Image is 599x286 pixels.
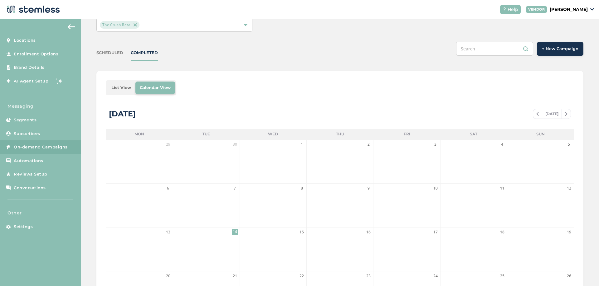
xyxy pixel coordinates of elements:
[432,229,439,235] span: 17
[432,141,439,148] span: 3
[590,8,594,11] img: icon_down-arrow-small-66adaf34.svg
[107,82,135,94] li: List View
[106,129,173,139] li: Mon
[240,129,306,139] li: Wed
[566,141,572,148] span: 5
[499,141,505,148] span: 4
[165,141,171,148] span: 29
[14,51,58,57] span: Enrollment Options
[566,185,572,191] span: 12
[566,229,572,235] span: 19
[299,273,305,279] span: 22
[165,185,171,191] span: 6
[536,112,539,116] img: icon-chevron-left-b8c47ebb.svg
[165,273,171,279] span: 20
[96,50,123,56] div: SCHEDULED
[134,23,137,26] img: icon-close-accent-8a337256.svg
[537,42,583,56] button: + New Campaign
[100,21,139,29] span: The Crush Retail
[14,185,46,191] span: Conversations
[232,141,238,148] span: 30
[542,46,578,52] span: + New Campaign
[14,144,68,150] span: On-demand Campaigns
[456,42,533,56] input: Search
[14,37,36,44] span: Locations
[499,185,505,191] span: 11
[232,273,238,279] span: 21
[173,129,240,139] li: Tue
[507,129,574,139] li: Sun
[365,229,372,235] span: 16
[232,185,238,191] span: 7
[135,82,175,94] li: Calendar View
[53,75,66,87] img: glitter-stars-b7820f95.gif
[566,273,572,279] span: 26
[307,129,373,139] li: Thu
[542,109,562,119] span: [DATE]
[565,112,567,116] img: icon-chevron-right-bae969c5.svg
[299,141,305,148] span: 1
[299,185,305,191] span: 8
[14,224,33,230] span: Settings
[365,273,372,279] span: 23
[499,229,505,235] span: 18
[14,158,43,164] span: Automations
[432,273,439,279] span: 24
[526,6,547,13] div: VENDOR
[68,24,75,29] img: icon-arrow-back-accent-c549486e.svg
[508,6,518,13] span: Help
[550,6,588,13] p: [PERSON_NAME]
[499,273,505,279] span: 25
[440,129,507,139] li: Sat
[109,108,136,120] div: [DATE]
[232,229,238,235] span: 14
[373,129,440,139] li: Fri
[299,229,305,235] span: 15
[5,3,60,16] img: logo-dark-0685b13c.svg
[14,117,37,123] span: Segments
[503,7,506,11] img: icon-help-white-03924b79.svg
[14,171,47,177] span: Reviews Setup
[131,50,158,56] div: COMPLETED
[568,256,599,286] iframe: Chat Widget
[14,64,45,71] span: Brand Details
[365,141,372,148] span: 2
[165,229,171,235] span: 13
[14,131,40,137] span: Subscribers
[365,185,372,191] span: 9
[14,78,48,84] span: AI Agent Setup
[432,185,439,191] span: 10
